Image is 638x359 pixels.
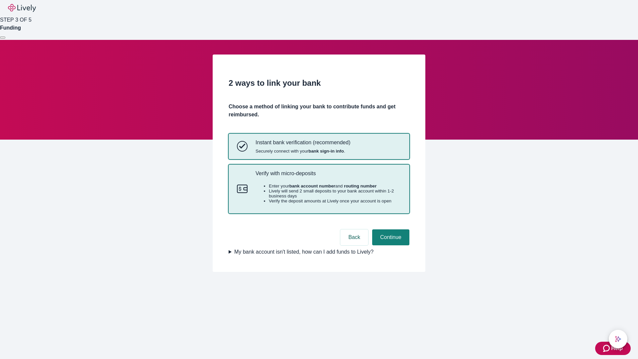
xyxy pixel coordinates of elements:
[229,248,409,256] summary: My bank account isn't listed, how can I add funds to Lively?
[603,344,611,352] svg: Zendesk support icon
[229,134,409,159] button: Instant bank verificationInstant bank verification (recommended)Securely connect with yourbank si...
[229,103,409,119] h4: Choose a method of linking your bank to contribute funds and get reimbursed.
[611,344,623,352] span: Help
[308,149,344,154] strong: bank sign-in info
[256,149,350,154] span: Securely connect with your .
[340,229,368,245] button: Back
[595,342,631,355] button: Zendesk support iconHelp
[289,183,336,188] strong: bank account number
[229,77,409,89] h2: 2 ways to link your bank
[237,183,248,194] svg: Micro-deposits
[256,170,401,177] p: Verify with micro-deposits
[269,188,401,198] li: Lively will send 2 small deposits to your bank account within 1-2 business days
[615,336,621,342] svg: Lively AI Assistant
[237,141,248,152] svg: Instant bank verification
[269,183,401,188] li: Enter your and
[229,165,409,213] button: Micro-depositsVerify with micro-depositsEnter yourbank account numberand routing numberLively wil...
[609,330,627,348] button: chat
[269,198,401,203] li: Verify the deposit amounts at Lively once your account is open
[372,229,409,245] button: Continue
[344,183,376,188] strong: routing number
[256,139,350,146] p: Instant bank verification (recommended)
[8,4,36,12] img: Lively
